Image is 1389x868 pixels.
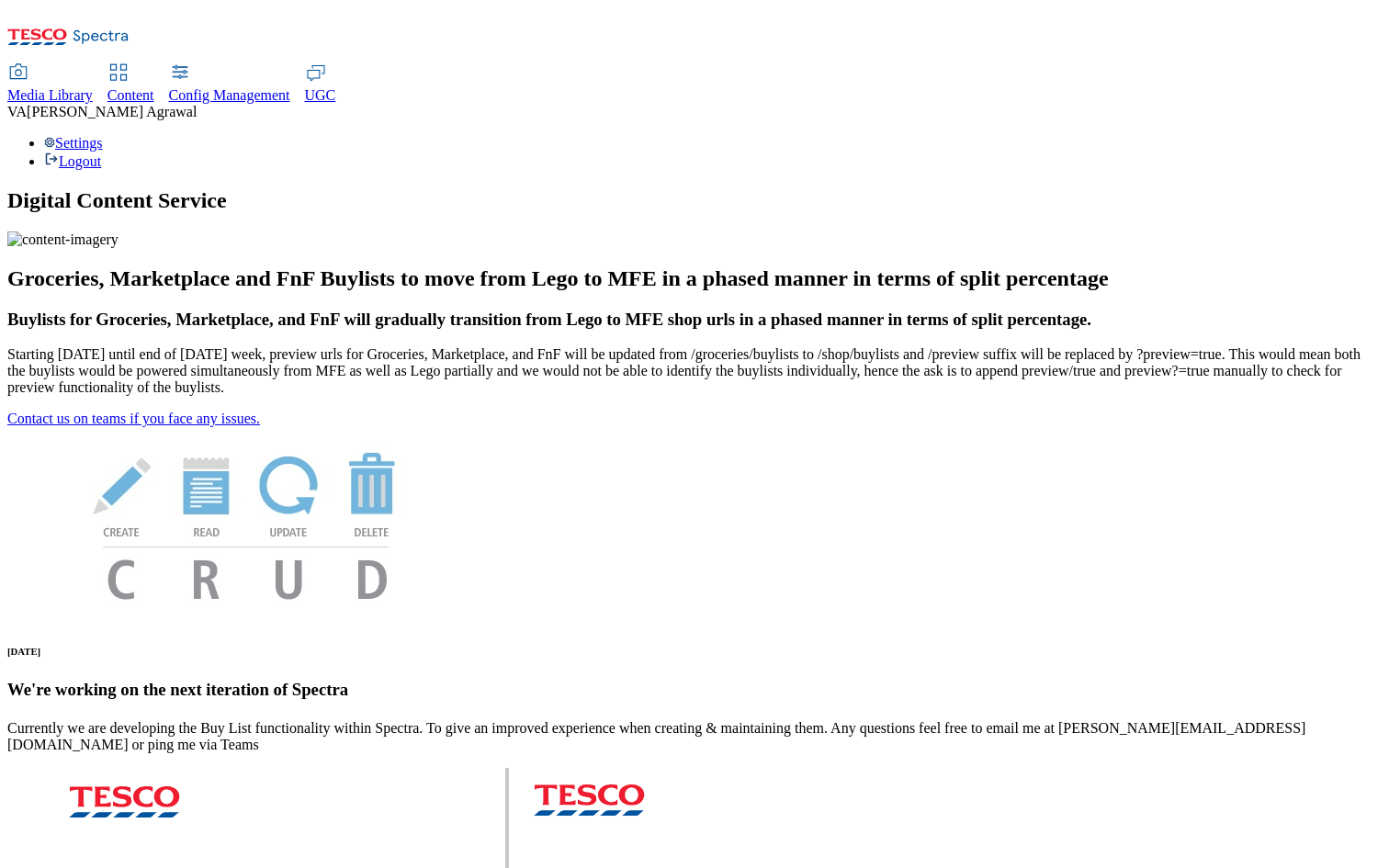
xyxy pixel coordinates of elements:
h3: Buylists for Groceries, Marketplace, and FnF will gradually transition from Lego to MFE shop urls... [7,310,1382,330]
h3: We're working on the next iteration of Spectra [7,680,1382,700]
h1: Digital Content Service [7,188,1382,213]
img: News Image [7,427,485,619]
a: Media Library [7,65,93,104]
a: Config Management [169,65,290,104]
a: Content [107,65,154,104]
p: Starting [DATE] until end of [DATE] week, preview urls for Groceries, Marketplace, and FnF will b... [7,346,1382,396]
a: Contact us on teams if you face any issues. [7,411,260,426]
img: content-imagery [7,231,119,248]
a: UGC [305,65,336,104]
a: Settings [44,135,103,151]
span: Media Library [7,87,93,103]
span: Content [107,87,154,103]
span: [PERSON_NAME] Agrawal [27,104,197,119]
p: Currently we are developing the Buy List functionality within Spectra. To give an improved experi... [7,720,1382,753]
h6: [DATE] [7,646,1382,657]
span: UGC [305,87,336,103]
span: VA [7,104,27,119]
a: Logout [44,153,101,169]
span: Config Management [169,87,290,103]
h2: Groceries, Marketplace and FnF Buylists to move from Lego to MFE in a phased manner in terms of s... [7,266,1382,291]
